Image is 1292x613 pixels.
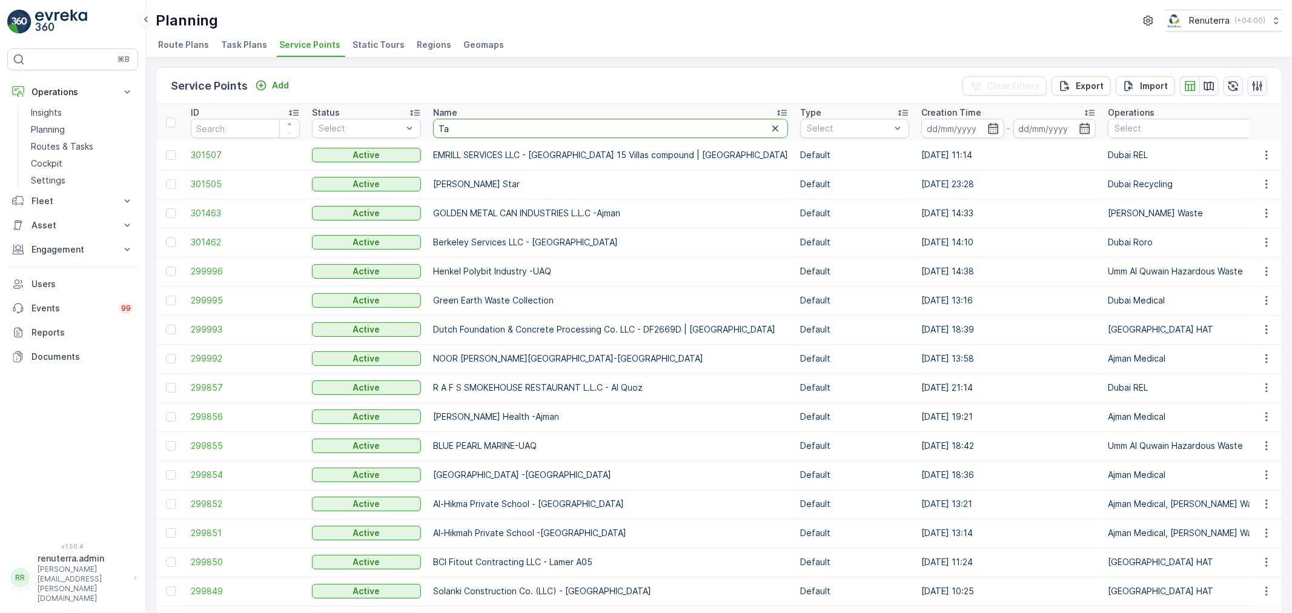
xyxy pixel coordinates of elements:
p: Cockpit [31,157,62,170]
a: Documents [7,345,138,369]
td: [DATE] 21:14 [915,373,1102,402]
p: Select [807,122,890,134]
span: 299850 [191,556,300,568]
td: [DATE] 18:39 [915,315,1102,344]
button: Active [312,380,421,395]
p: Default [800,440,909,452]
button: Import [1116,76,1175,96]
p: EMRILL SERVICES LLC - [GEOGRAPHIC_DATA] 15 Villas compound | [GEOGRAPHIC_DATA] [433,149,788,161]
p: Active [353,382,380,394]
img: Screenshot_2024-07-26_at_13.33.01.png [1165,14,1184,27]
p: Ajman Medical, [PERSON_NAME] Waste [1108,527,1265,539]
p: Creation Time [921,107,981,119]
button: Active [312,468,421,482]
button: Active [312,409,421,424]
p: Ajman Medical [1108,469,1265,481]
p: Ajman Medical, [PERSON_NAME] Waste [1108,498,1265,510]
p: Planning [31,124,65,136]
div: Toggle Row Selected [166,441,176,451]
a: Routes & Tasks [26,138,138,155]
div: Toggle Row Selected [166,325,176,334]
span: 299856 [191,411,300,423]
p: Active [353,556,380,568]
p: Active [353,265,380,277]
span: 299857 [191,382,300,394]
p: Fleet [31,195,114,207]
p: Active [353,469,380,481]
p: Reports [31,326,133,339]
div: Toggle Row Selected [166,267,176,276]
p: NOOR [PERSON_NAME][GEOGRAPHIC_DATA]-[GEOGRAPHIC_DATA] [433,353,788,365]
span: Route Plans [158,39,209,51]
p: R A F S SMOKEHOUSE RESTAURANT L.L.C - Al Quoz [433,382,788,394]
p: Al-Hikma Private School - [GEOGRAPHIC_DATA] [433,498,788,510]
p: Dubai Roro [1108,236,1265,248]
td: [DATE] 19:21 [915,402,1102,431]
p: - [1007,121,1011,136]
p: Default [800,207,909,219]
button: Active [312,177,421,191]
button: Active [312,584,421,598]
p: Default [800,294,909,306]
a: Reports [7,320,138,345]
a: Cockpit [26,155,138,172]
a: 299992 [191,353,300,365]
button: RRrenuterra.admin[PERSON_NAME][EMAIL_ADDRESS][PERSON_NAME][DOMAIN_NAME] [7,552,138,603]
p: Umm Al Quwain Hazardous Waste [1108,265,1265,277]
p: ID [191,107,199,119]
p: Dubai Recycling [1108,178,1265,190]
p: Asset [31,219,114,231]
div: Toggle Row Selected [166,208,176,218]
p: Renuterra [1189,15,1230,27]
div: Toggle Row Selected [166,528,176,538]
td: [DATE] 14:10 [915,228,1102,257]
p: Default [800,236,909,248]
p: [GEOGRAPHIC_DATA] HAT [1108,323,1265,336]
p: [PERSON_NAME] Star [433,178,788,190]
p: Name [433,107,457,119]
p: Active [353,353,380,365]
p: Default [800,323,909,336]
p: Berkeley Services LLC - [GEOGRAPHIC_DATA] [433,236,788,248]
input: dd/mm/yyyy [921,119,1004,138]
td: [DATE] 13:16 [915,286,1102,315]
button: Active [312,264,421,279]
p: Active [353,207,380,219]
p: Green Earth Waste Collection [433,294,788,306]
p: Active [353,294,380,306]
p: Active [353,178,380,190]
span: Static Tours [353,39,405,51]
p: Default [800,411,909,423]
button: Active [312,235,421,250]
p: Active [353,149,380,161]
span: Geomaps [463,39,504,51]
p: ( +04:00 ) [1234,16,1265,25]
div: Toggle Row Selected [166,354,176,363]
p: Default [800,469,909,481]
p: Solanki Construction Co. (LLC) - [GEOGRAPHIC_DATA] [433,585,788,597]
a: Planning [26,121,138,138]
a: 301463 [191,207,300,219]
a: 299854 [191,469,300,481]
button: Export [1052,76,1111,96]
td: [DATE] 10:25 [915,577,1102,606]
p: Insights [31,107,62,119]
button: Operations [7,80,138,104]
div: Toggle Row Selected [166,470,176,480]
p: Default [800,178,909,190]
td: [DATE] 11:14 [915,141,1102,170]
span: 299855 [191,440,300,452]
p: [GEOGRAPHIC_DATA] HAT [1108,585,1265,597]
a: Events99 [7,296,138,320]
p: Active [353,527,380,539]
td: [DATE] 11:24 [915,548,1102,577]
div: Toggle Row Selected [166,150,176,160]
p: Import [1140,80,1168,92]
button: Fleet [7,189,138,213]
div: Toggle Row Selected [166,383,176,393]
span: 299995 [191,294,300,306]
a: 299851 [191,527,300,539]
p: Settings [31,174,65,187]
td: [DATE] 14:33 [915,199,1102,228]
